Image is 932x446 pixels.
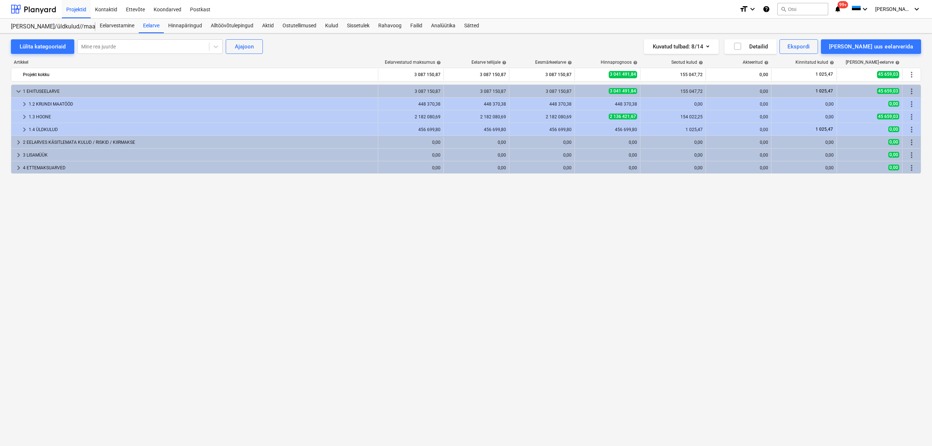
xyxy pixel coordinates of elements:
[406,19,427,33] div: Failid
[512,153,572,158] div: 0,00
[385,60,441,65] div: Eelarvestatud maksumus
[460,19,483,33] div: Sätted
[235,42,254,51] div: Ajajoon
[23,86,375,97] div: 1 EHITUSEELARVE
[23,137,375,148] div: 2 EELARVES KÄSITLEMATA KULUD / RISKID / KIIRMAKSE
[643,114,703,119] div: 154 022,25
[381,165,441,170] div: 0,00
[907,100,916,108] span: Rohkem tegevusi
[709,140,768,145] div: 0,00
[578,153,637,158] div: 0,00
[774,165,834,170] div: 0,00
[95,19,139,33] a: Eelarvestamine
[643,127,703,132] div: 1 025,47
[643,89,703,94] div: 155 047,72
[29,98,375,110] div: 1.2 KRUNDI MAATÖÖD
[23,162,375,174] div: 4 ETTEMAKSUARVED
[907,151,916,159] span: Rohkem tegevusi
[609,71,637,78] span: 3 041 491,84
[748,5,757,13] i: keyboard_arrow_down
[23,69,375,80] div: Projekt kokku
[535,60,572,65] div: Eesmärkeelarve
[512,140,572,145] div: 0,00
[14,87,23,96] span: keyboard_arrow_down
[14,163,23,172] span: keyboard_arrow_right
[578,127,637,132] div: 456 699,80
[632,60,637,65] span: help
[888,139,899,145] span: 0,00
[471,60,506,65] div: Eelarve tellijale
[14,151,23,159] span: keyboard_arrow_right
[846,60,900,65] div: [PERSON_NAME]-eelarve
[834,5,841,13] i: notifications
[343,19,374,33] div: Sissetulek
[139,19,164,33] a: Eelarve
[609,114,637,119] span: 2 136 421,67
[512,69,572,80] div: 3 087 150,87
[709,69,768,80] div: 0,00
[381,140,441,145] div: 0,00
[14,138,23,147] span: keyboard_arrow_right
[671,60,703,65] div: Seotud kulud
[877,88,899,94] span: 45 659,03
[795,60,834,65] div: Kinnitatud kulud
[164,19,206,33] a: Hinnapäringud
[381,153,441,158] div: 0,00
[888,126,899,132] span: 0,00
[875,6,912,12] span: [PERSON_NAME]
[11,60,379,65] div: Artikkel
[512,89,572,94] div: 3 087 150,87
[11,39,74,54] button: Lülita kategooriaid
[787,42,810,51] div: Ekspordi
[20,125,29,134] span: keyboard_arrow_right
[512,102,572,107] div: 448 370,38
[447,89,506,94] div: 3 087 150,87
[888,152,899,158] span: 0,00
[601,60,637,65] div: Hinnaprognoos
[435,60,441,65] span: help
[206,19,258,33] a: Alltöövõtulepingud
[609,88,637,94] span: 3 041 491,84
[226,39,263,54] button: Ajajoon
[821,39,921,54] button: [PERSON_NAME] uus eelarverida
[501,60,506,65] span: help
[907,87,916,96] span: Rohkem tegevusi
[781,6,786,12] span: search
[888,101,899,107] span: 0,00
[877,71,899,78] span: 45 659,03
[643,153,703,158] div: 0,00
[896,411,932,446] iframe: Chat Widget
[278,19,321,33] a: Ostutellimused
[709,153,768,158] div: 0,00
[777,3,828,15] button: Otsi
[733,42,768,51] div: Detailid
[258,19,278,33] a: Aktid
[743,60,769,65] div: Akteeritud
[11,23,87,31] div: [PERSON_NAME]/üldkulud//maatööd (2101817//2101766)
[644,39,719,54] button: Kuvatud tulbad:8/14
[381,114,441,119] div: 2 182 080,69
[578,140,637,145] div: 0,00
[20,100,29,108] span: keyboard_arrow_right
[709,89,768,94] div: 0,00
[578,165,637,170] div: 0,00
[374,19,406,33] a: Rahavoog
[829,42,913,51] div: [PERSON_NAME] uus eelarverida
[763,60,769,65] span: help
[724,39,777,54] button: Detailid
[512,127,572,132] div: 456 699,80
[447,102,506,107] div: 448 370,38
[907,163,916,172] span: Rohkem tegevusi
[815,127,834,132] span: 1 025,47
[20,42,66,51] div: Lülita kategooriaid
[907,125,916,134] span: Rohkem tegevusi
[20,113,29,121] span: keyboard_arrow_right
[321,19,343,33] div: Kulud
[697,60,703,65] span: help
[815,88,834,94] span: 1 025,47
[907,113,916,121] span: Rohkem tegevusi
[447,153,506,158] div: 0,00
